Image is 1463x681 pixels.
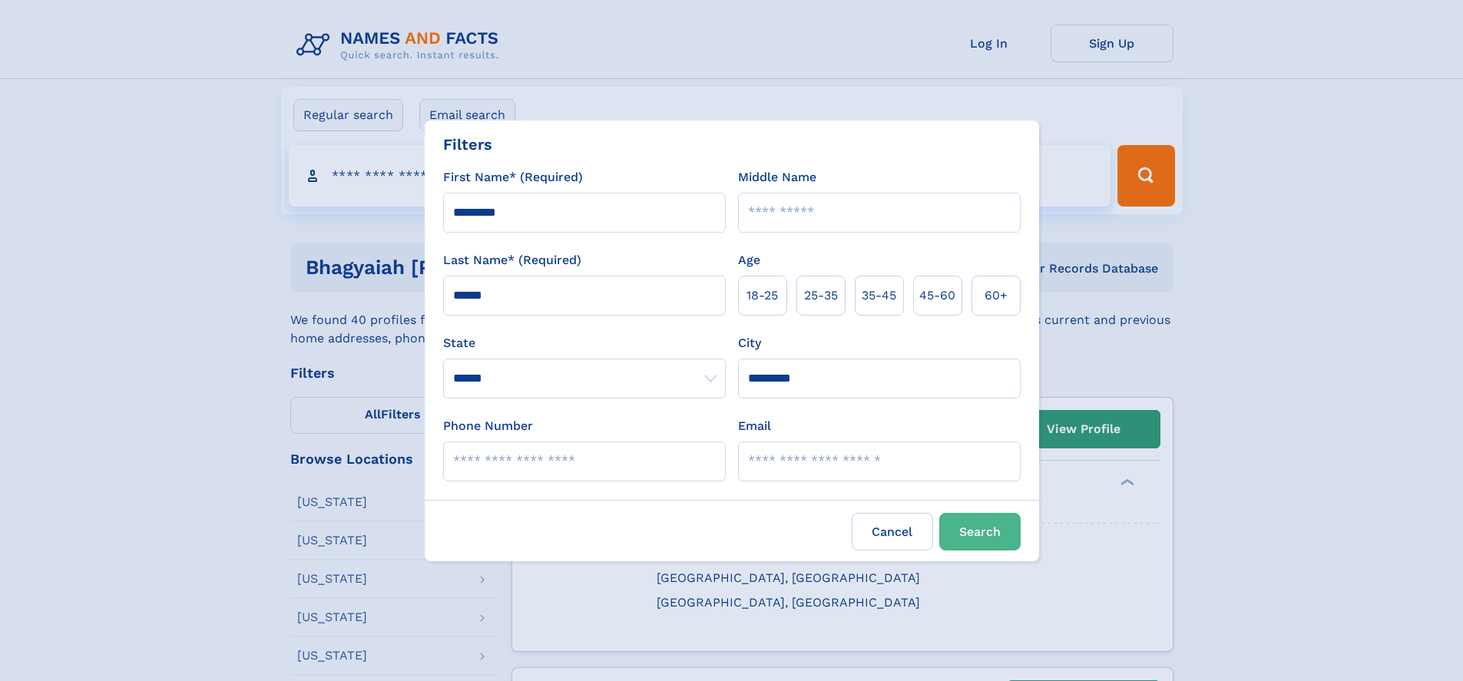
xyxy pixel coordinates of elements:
[738,168,816,187] label: Middle Name
[443,251,581,269] label: Last Name* (Required)
[443,168,583,187] label: First Name* (Required)
[862,286,896,305] span: 35‑45
[939,513,1021,550] button: Search
[738,334,761,352] label: City
[852,513,933,550] label: Cancel
[443,417,533,435] label: Phone Number
[985,286,1008,305] span: 60+
[804,286,838,305] span: 25‑35
[443,334,726,352] label: State
[738,251,760,269] label: Age
[738,417,771,435] label: Email
[919,286,955,305] span: 45‑60
[443,133,492,156] div: Filters
[746,286,778,305] span: 18‑25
